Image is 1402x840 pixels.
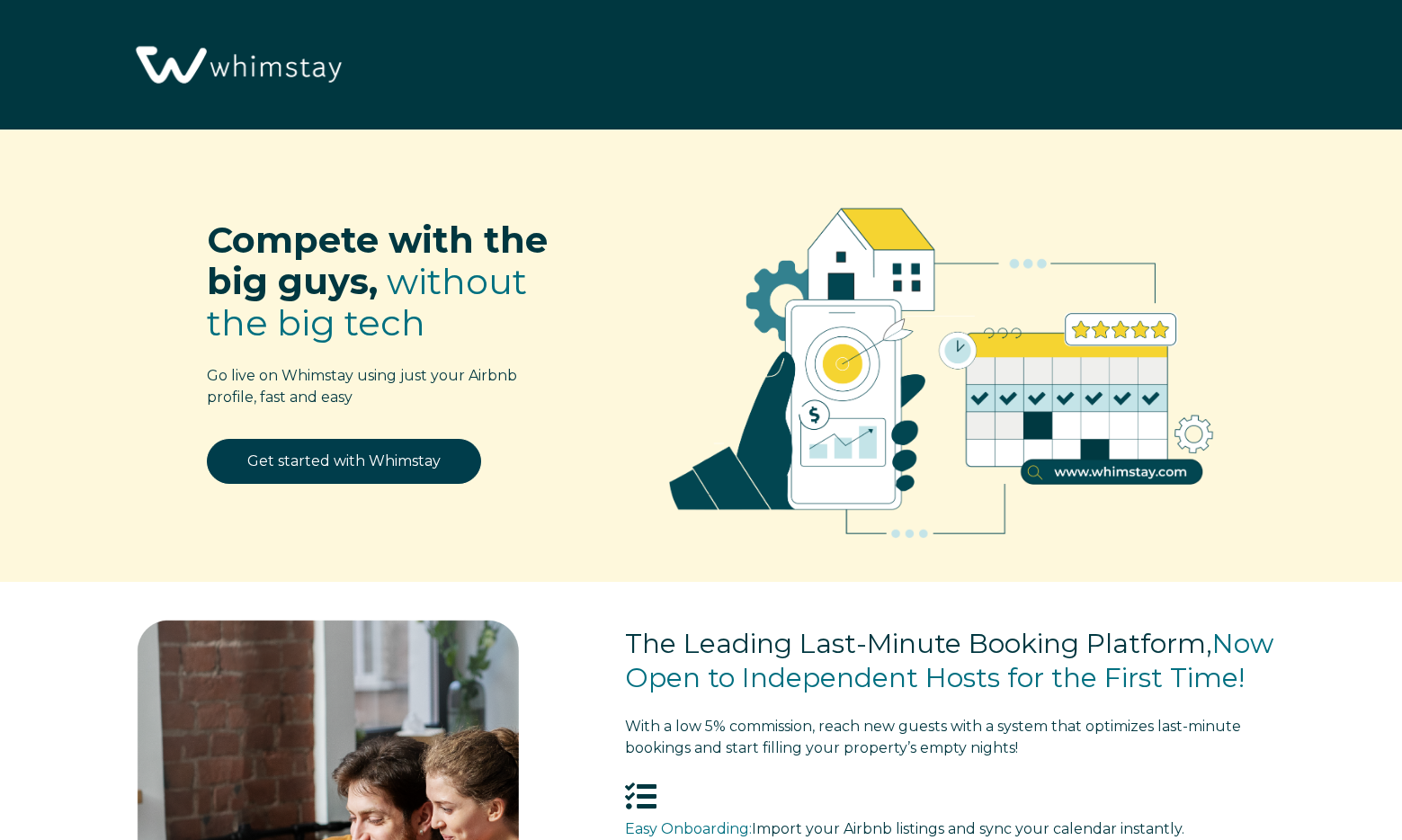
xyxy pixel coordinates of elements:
a: Get started with Whimstay [207,439,481,484]
img: RBO Ilustrations-02 [625,156,1258,572]
span: tart filling your property’s empty nights! [625,718,1241,756]
span: Compete with the big guys, [207,218,548,303]
span: With a low 5% commission, reach new guests with a system that optimizes last-minute bookings and s [625,718,1241,756]
span: Import your Airbnb listings and sync your calendar instantly. [752,820,1184,837]
span: Easy Onboarding: [625,820,752,837]
span: Now Open to Independent Hosts for the First Time! [625,627,1273,694]
span: The Leading Last-Minute Booking Platform, [625,627,1212,660]
img: Whimstay Logo-02 1 [126,9,348,123]
span: Go live on Whimstay using just your Airbnb profile, fast and easy [207,367,517,406]
span: without the big tech [207,259,527,344]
